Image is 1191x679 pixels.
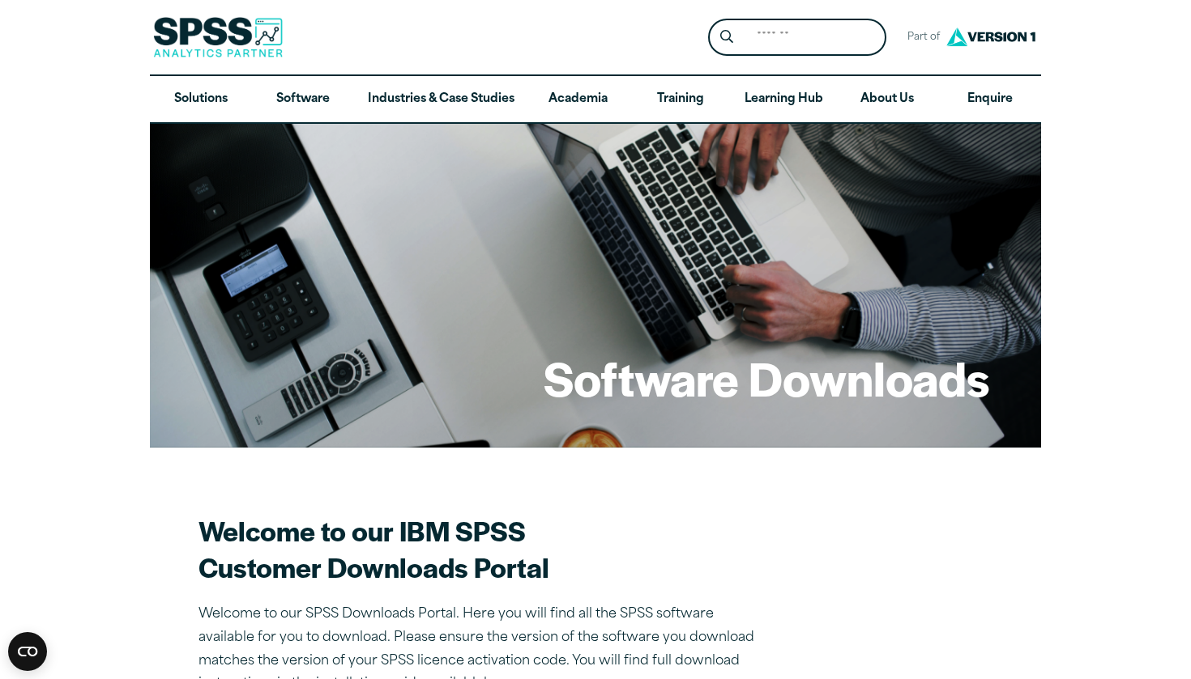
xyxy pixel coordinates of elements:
[153,17,283,57] img: SPSS Analytics Partner
[150,76,1041,123] nav: Desktop version of site main menu
[252,76,354,123] a: Software
[355,76,527,123] a: Industries & Case Studies
[732,76,836,123] a: Learning Hub
[8,632,47,671] button: Open CMP widget
[527,76,630,123] a: Academia
[942,22,1039,52] img: Version1 Logo
[198,512,766,585] h2: Welcome to our IBM SPSS Customer Downloads Portal
[544,346,989,410] h1: Software Downloads
[630,76,732,123] a: Training
[836,76,938,123] a: About Us
[939,76,1041,123] a: Enquire
[150,76,252,123] a: Solutions
[899,26,942,49] span: Part of
[708,19,886,57] form: Site Header Search Form
[712,23,742,53] button: Search magnifying glass icon
[720,30,733,44] svg: Search magnifying glass icon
